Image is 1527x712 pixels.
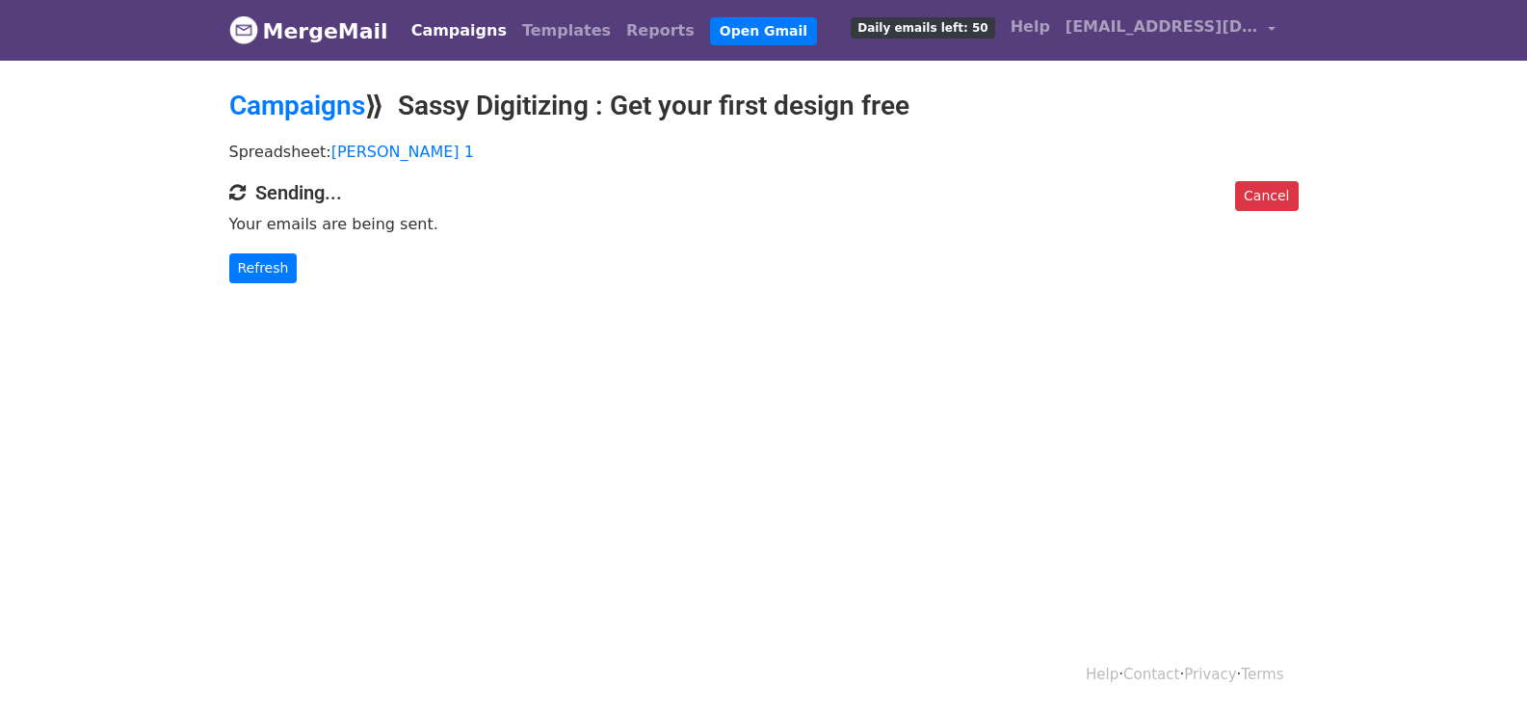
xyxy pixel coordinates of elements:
h2: ⟫ Sassy Digitizing : Get your first design free [229,90,1299,122]
a: Campaigns [404,12,514,50]
h4: Sending... [229,181,1299,204]
a: Reports [619,12,702,50]
a: Cancel [1235,181,1298,211]
a: Help [1086,666,1119,683]
a: Help [1003,8,1058,46]
a: Terms [1241,666,1283,683]
p: Your emails are being sent. [229,214,1299,234]
a: Contact [1123,666,1179,683]
a: MergeMail [229,11,388,51]
a: Privacy [1184,666,1236,683]
a: Open Gmail [710,17,817,45]
a: Campaigns [229,90,365,121]
a: Refresh [229,253,298,283]
iframe: Chat Widget [1431,620,1527,712]
a: [PERSON_NAME] 1 [331,143,474,161]
a: [EMAIL_ADDRESS][DOMAIN_NAME] [1058,8,1283,53]
span: Daily emails left: 50 [851,17,994,39]
img: MergeMail logo [229,15,258,44]
a: Templates [514,12,619,50]
span: [EMAIL_ADDRESS][DOMAIN_NAME] [1066,15,1258,39]
p: Spreadsheet: [229,142,1299,162]
a: Daily emails left: 50 [843,8,1002,46]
